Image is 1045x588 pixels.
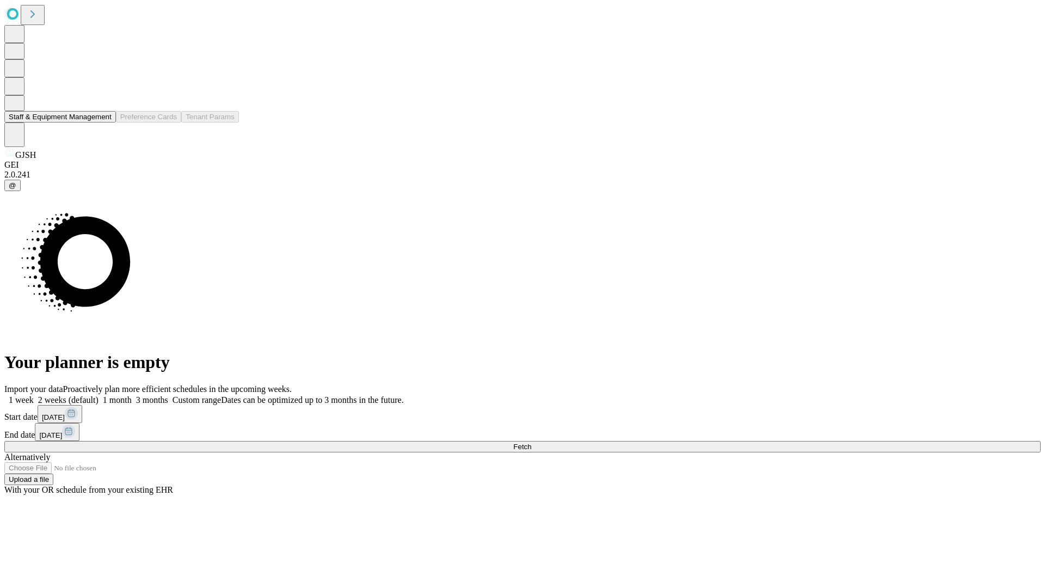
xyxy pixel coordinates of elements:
span: GJSH [15,150,36,160]
span: 2 weeks (default) [38,395,99,405]
button: Fetch [4,441,1041,452]
span: With your OR schedule from your existing EHR [4,485,173,494]
button: [DATE] [38,405,82,423]
span: Import your data [4,384,63,394]
span: Dates can be optimized up to 3 months in the future. [221,395,403,405]
span: @ [9,181,16,189]
button: Staff & Equipment Management [4,111,116,122]
span: 1 month [103,395,132,405]
div: GEI [4,160,1041,170]
h1: Your planner is empty [4,352,1041,372]
button: Preference Cards [116,111,181,122]
div: End date [4,423,1041,441]
span: 3 months [136,395,168,405]
button: Upload a file [4,474,53,485]
div: Start date [4,405,1041,423]
button: @ [4,180,21,191]
span: 1 week [9,395,34,405]
div: 2.0.241 [4,170,1041,180]
span: Proactively plan more efficient schedules in the upcoming weeks. [63,384,292,394]
span: Alternatively [4,452,50,462]
span: [DATE] [39,431,62,439]
span: [DATE] [42,413,65,421]
button: [DATE] [35,423,79,441]
span: Custom range [173,395,221,405]
span: Fetch [513,443,531,451]
button: Tenant Params [181,111,239,122]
